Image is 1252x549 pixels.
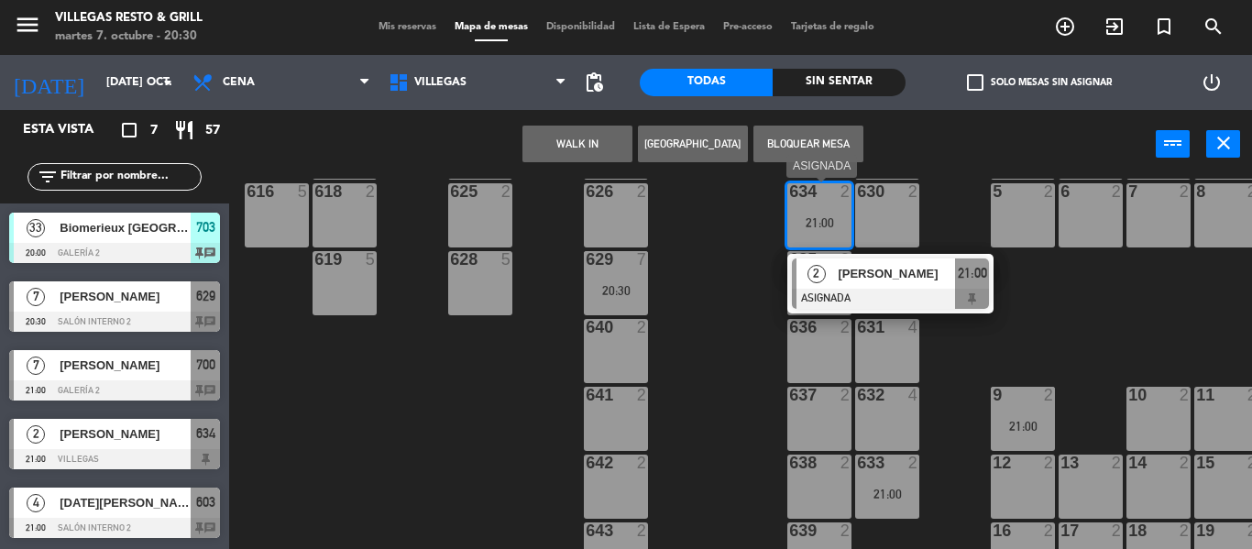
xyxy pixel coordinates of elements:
[840,251,851,268] div: 2
[840,522,851,539] div: 2
[1162,132,1184,154] i: power_input
[118,119,140,141] i: crop_square
[366,183,377,200] div: 2
[14,11,41,45] button: menu
[314,251,315,268] div: 619
[1180,183,1191,200] div: 2
[993,387,994,403] div: 9
[1104,16,1126,38] i: exit_to_app
[753,126,863,162] button: Bloquear Mesa
[782,22,884,32] span: Tarjetas de regalo
[60,218,191,237] span: Biomerieux [GEOGRAPHIC_DATA]
[993,183,994,200] div: 5
[908,319,919,335] div: 4
[967,74,1112,91] label: Solo mesas sin asignar
[27,425,45,444] span: 2
[789,251,790,268] div: 635
[205,120,220,141] span: 57
[537,22,624,32] span: Disponibilidad
[789,455,790,471] div: 638
[1054,16,1076,38] i: add_circle_outline
[637,183,648,200] div: 2
[583,71,605,93] span: pending_actions
[196,216,215,238] span: 703
[1128,183,1129,200] div: 7
[586,522,587,539] div: 643
[991,420,1055,433] div: 21:00
[27,357,45,375] span: 7
[838,264,955,283] span: [PERSON_NAME]
[789,183,790,200] div: 634
[637,522,648,539] div: 2
[1128,387,1129,403] div: 10
[369,22,445,32] span: Mis reservas
[637,319,648,335] div: 2
[60,287,191,306] span: [PERSON_NAME]
[60,424,191,444] span: [PERSON_NAME]
[1153,16,1175,38] i: turned_in_not
[637,387,648,403] div: 2
[584,284,648,297] div: 20:30
[586,319,587,335] div: 640
[638,126,748,162] button: [GEOGRAPHIC_DATA]
[789,387,790,403] div: 637
[55,9,203,27] div: Villegas Resto & Grill
[1112,183,1123,200] div: 2
[27,219,45,237] span: 33
[9,119,132,141] div: Esta vista
[908,387,919,403] div: 4
[366,251,377,268] div: 5
[586,251,587,268] div: 629
[14,11,41,38] i: menu
[857,455,858,471] div: 633
[450,251,451,268] div: 628
[637,251,648,268] div: 7
[787,216,851,229] div: 21:00
[1044,387,1055,403] div: 2
[298,183,309,200] div: 5
[196,423,215,445] span: 634
[1044,183,1055,200] div: 2
[1196,522,1197,539] div: 19
[1044,455,1055,471] div: 2
[807,265,826,283] span: 2
[1213,132,1235,154] i: close
[223,76,255,89] span: Cena
[314,183,315,200] div: 618
[196,354,215,376] span: 700
[840,183,851,200] div: 2
[967,74,983,91] span: check_box_outline_blank
[637,455,648,471] div: 2
[908,183,919,200] div: 2
[1128,455,1129,471] div: 14
[173,119,195,141] i: restaurant
[1112,522,1123,539] div: 2
[414,76,467,89] span: Villegas
[1156,130,1190,158] button: power_input
[1196,183,1197,200] div: 8
[624,22,714,32] span: Lista de Espera
[773,69,906,96] div: Sin sentar
[445,22,537,32] span: Mapa de mesas
[586,455,587,471] div: 642
[789,522,790,539] div: 639
[857,183,858,200] div: 630
[1044,522,1055,539] div: 2
[840,319,851,335] div: 2
[450,183,451,200] div: 625
[27,494,45,512] span: 4
[855,488,919,500] div: 21:00
[857,319,858,335] div: 631
[993,455,994,471] div: 12
[908,455,919,471] div: 2
[1203,16,1225,38] i: search
[501,183,512,200] div: 2
[196,285,215,307] span: 629
[150,120,158,141] span: 7
[27,288,45,306] span: 7
[1128,522,1129,539] div: 18
[157,71,179,93] i: arrow_drop_down
[60,356,191,375] span: [PERSON_NAME]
